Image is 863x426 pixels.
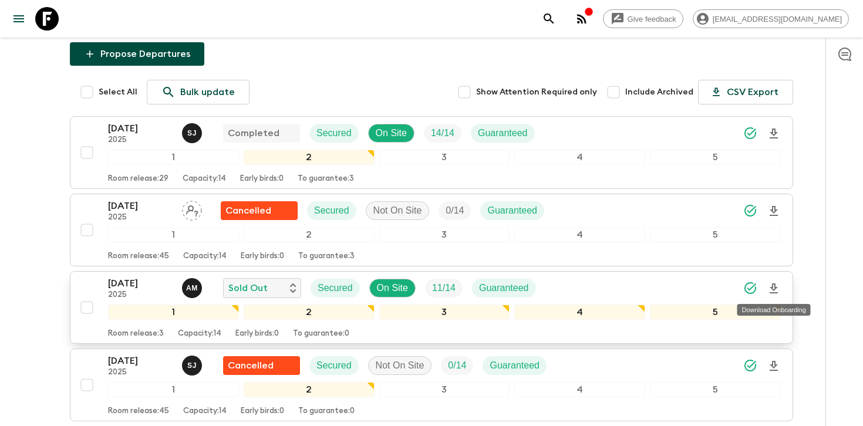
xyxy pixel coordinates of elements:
[490,359,540,373] p: Guaranteed
[706,15,848,23] span: [EMAIL_ADDRESS][DOMAIN_NAME]
[183,252,227,261] p: Capacity: 14
[235,329,279,339] p: Early birds: 0
[311,279,360,297] div: Secured
[240,174,284,184] p: Early birds: 0
[767,127,781,141] svg: Download Onboarding
[108,305,239,320] div: 1
[221,201,298,220] div: Flash Pack cancellation
[244,227,375,242] div: 2
[108,354,173,368] p: [DATE]
[625,86,693,98] span: Include Archived
[379,150,510,165] div: 3
[603,9,683,28] a: Give feedback
[693,9,849,28] div: [EMAIL_ADDRESS][DOMAIN_NAME]
[108,150,239,165] div: 1
[368,356,432,375] div: Not On Site
[650,227,781,242] div: 5
[514,227,645,242] div: 4
[446,204,464,218] p: 0 / 14
[241,407,284,416] p: Early birds: 0
[108,174,168,184] p: Room release: 29
[7,7,31,31] button: menu
[108,407,169,416] p: Room release: 45
[514,382,645,397] div: 4
[228,359,274,373] p: Cancelled
[314,204,349,218] p: Secured
[376,126,407,140] p: On Site
[767,282,781,296] svg: Download Onboarding
[439,201,471,220] div: Trip Fill
[737,304,811,316] div: Download Onboarding
[108,252,169,261] p: Room release: 45
[650,305,781,320] div: 5
[183,407,227,416] p: Capacity: 14
[183,174,226,184] p: Capacity: 14
[225,204,271,218] p: Cancelled
[379,382,510,397] div: 3
[650,150,781,165] div: 5
[244,305,375,320] div: 2
[743,359,757,373] svg: Synced Successfully
[182,359,204,368] span: Sónia Justo
[432,281,456,295] p: 11 / 14
[70,349,793,421] button: [DATE]2025Sónia JustoFlash Pack cancellationSecuredNot On SiteTrip FillGuaranteed12345Room releas...
[479,281,529,295] p: Guaranteed
[182,282,204,291] span: Ana Margarida Moura
[223,356,300,375] div: Flash Pack cancellation
[108,290,173,300] p: 2025
[448,359,466,373] p: 0 / 14
[244,150,375,165] div: 2
[478,126,528,140] p: Guaranteed
[316,126,352,140] p: Secured
[767,359,781,373] svg: Download Onboarding
[108,329,164,339] p: Room release: 3
[108,382,239,397] div: 1
[743,281,757,295] svg: Synced Successfully
[108,368,173,377] p: 2025
[424,124,461,143] div: Trip Fill
[650,382,781,397] div: 5
[377,281,408,295] p: On Site
[108,121,173,136] p: [DATE]
[298,174,354,184] p: To guarantee: 3
[70,194,793,266] button: [DATE]2025Assign pack leaderFlash Pack cancellationSecuredNot On SiteTrip FillGuaranteed12345Room...
[309,124,359,143] div: Secured
[366,201,430,220] div: Not On Site
[147,80,250,104] a: Bulk update
[241,252,284,261] p: Early birds: 0
[376,359,424,373] p: Not On Site
[244,382,375,397] div: 2
[514,150,645,165] div: 4
[425,279,463,297] div: Trip Fill
[182,356,204,376] button: SJ
[767,204,781,218] svg: Download Onboarding
[228,126,279,140] p: Completed
[379,305,510,320] div: 3
[698,80,793,104] button: CSV Export
[318,281,353,295] p: Secured
[743,126,757,140] svg: Synced Successfully
[108,136,173,145] p: 2025
[537,7,561,31] button: search adventures
[228,281,268,295] p: Sold Out
[70,42,204,66] button: Propose Departures
[108,199,173,213] p: [DATE]
[108,213,173,222] p: 2025
[373,204,422,218] p: Not On Site
[431,126,454,140] p: 14 / 14
[108,227,239,242] div: 1
[180,85,235,99] p: Bulk update
[379,227,510,242] div: 3
[743,204,757,218] svg: Synced Successfully
[368,124,414,143] div: On Site
[298,252,355,261] p: To guarantee: 3
[178,329,221,339] p: Capacity: 14
[514,305,645,320] div: 4
[70,116,793,189] button: [DATE]2025Sónia JustoCompletedSecuredOn SiteTrip FillGuaranteed12345Room release:29Capacity:14Ear...
[182,127,204,136] span: Sónia Justo
[293,329,349,339] p: To guarantee: 0
[70,271,793,344] button: [DATE]2025Ana Margarida MouraSold OutSecuredOn SiteTrip FillGuaranteed12345Room release:3Capacity...
[298,407,355,416] p: To guarantee: 0
[186,283,198,293] p: A M
[182,278,204,298] button: AM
